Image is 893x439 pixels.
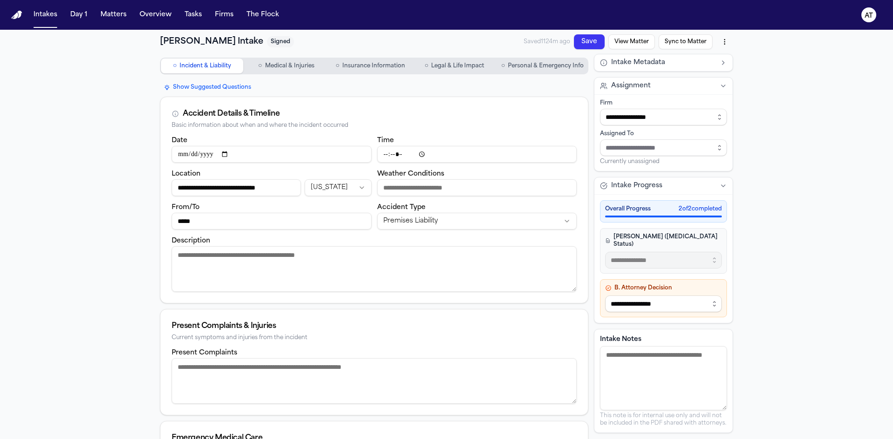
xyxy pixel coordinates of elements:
[11,11,22,20] img: Finch Logo
[183,108,280,119] div: Accident Details & Timeline
[716,33,733,50] button: More actions
[160,82,255,93] button: Show Suggested Questions
[600,412,727,427] p: This note is for internal use only and will not be included in the PDF shared with attorneys.
[600,346,727,410] textarea: Intake notes
[594,78,733,94] button: Assignment
[524,38,570,46] span: Saved 1124m ago
[172,246,577,292] textarea: Incident description
[600,335,727,344] label: Intake Notes
[211,7,237,23] button: Firms
[136,7,175,23] button: Overview
[679,205,722,213] span: 2 of 2 completed
[335,61,339,71] span: ○
[181,7,206,23] button: Tasks
[11,11,22,20] a: Home
[172,122,577,129] div: Basic information about when and where the incident occurred
[508,62,584,70] span: Personal & Emergency Info
[172,204,200,211] label: From/To
[611,81,651,91] span: Assignment
[172,349,237,356] label: Present Complaints
[267,36,294,47] span: Signed
[173,61,177,71] span: ○
[574,34,605,49] button: Save
[377,204,426,211] label: Accident Type
[180,62,231,70] span: Incident & Liability
[258,61,262,71] span: ○
[172,146,372,163] input: Incident date
[342,62,405,70] span: Insurance Information
[329,59,412,73] button: Go to Insurance Information
[413,59,496,73] button: Go to Legal & Life Impact
[30,7,61,23] button: Intakes
[600,139,727,156] input: Assign to staff member
[594,54,733,71] button: Intake Metadata
[431,62,484,70] span: Legal & Life Impact
[865,13,873,19] text: AT
[594,177,733,194] button: Intake Progress
[425,61,428,71] span: ○
[611,181,662,190] span: Intake Progress
[172,170,200,177] label: Location
[172,137,187,144] label: Date
[161,59,243,73] button: Go to Incident & Liability
[172,237,210,244] label: Description
[172,179,301,196] input: Incident location
[611,58,665,67] span: Intake Metadata
[659,34,713,49] button: Sync to Matter
[172,358,577,404] textarea: Present complaints
[172,321,577,332] div: Present Complaints & Injuries
[377,146,577,163] input: Incident time
[97,7,130,23] button: Matters
[67,7,91,23] button: Day 1
[243,7,283,23] button: The Flock
[600,109,727,125] input: Select firm
[600,158,660,165] span: Currently unassigned
[265,62,314,70] span: Medical & Injuries
[608,34,655,49] button: View Matter
[172,213,372,229] input: From/To destination
[501,61,505,71] span: ○
[605,284,722,292] h4: B. Attorney Decision
[605,233,722,248] h4: [PERSON_NAME] ([MEDICAL_DATA] Status)
[498,59,587,73] button: Go to Personal & Emergency Info
[172,334,577,341] div: Current symptoms and injuries from the incident
[377,179,577,196] input: Weather conditions
[377,170,444,177] label: Weather Conditions
[600,130,727,138] div: Assigned To
[377,137,394,144] label: Time
[245,59,327,73] button: Go to Medical & Injuries
[305,179,371,196] button: Incident state
[600,99,727,107] div: Firm
[160,35,263,48] h1: [PERSON_NAME] Intake
[605,205,651,213] span: Overall Progress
